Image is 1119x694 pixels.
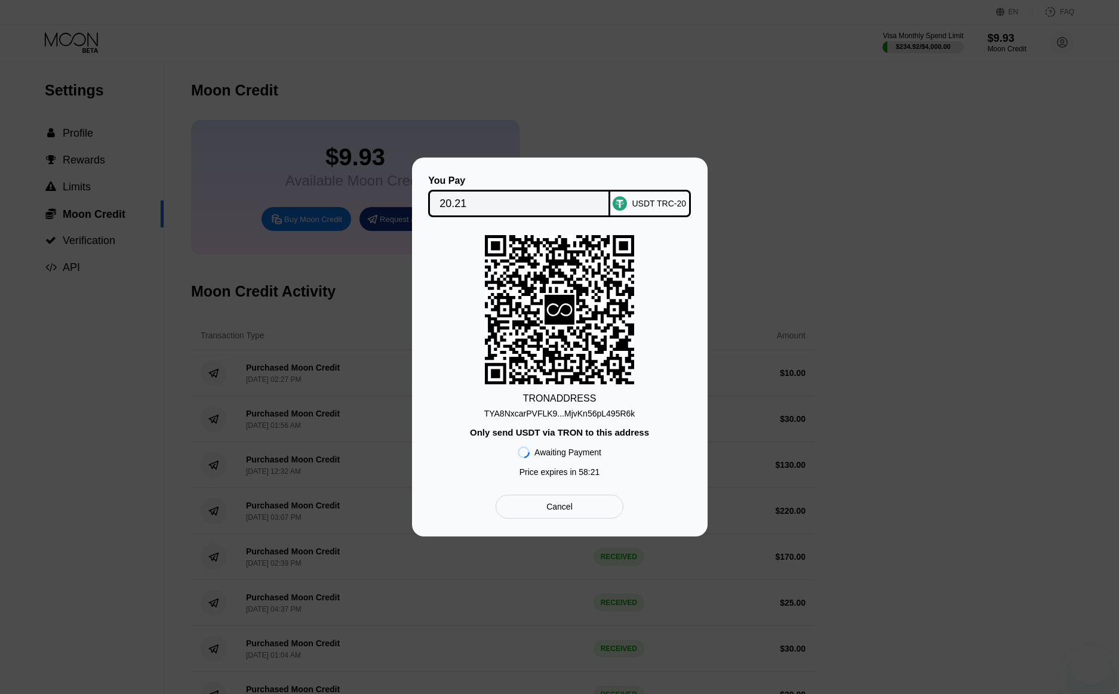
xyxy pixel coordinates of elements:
[546,501,573,512] div: Cancel
[579,467,600,477] span: 58 : 21
[484,404,635,418] div: TYA8NxcarPVFLK9...MjvKn56pL495R6k
[496,495,623,519] div: Cancel
[470,427,649,437] div: Only send USDT via TRON to this address
[534,448,601,457] div: Awaiting Payment
[632,199,686,208] div: USDT TRC-20
[523,393,597,404] div: TRON ADDRESS
[484,409,635,418] div: TYA8NxcarPVFLK9...MjvKn56pL495R6k
[428,175,610,186] div: You Pay
[1071,646,1109,684] iframe: Кнопка запуска окна обмена сообщениями
[519,467,600,477] div: Price expires in
[430,175,690,217] div: You PayUSDT TRC-20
